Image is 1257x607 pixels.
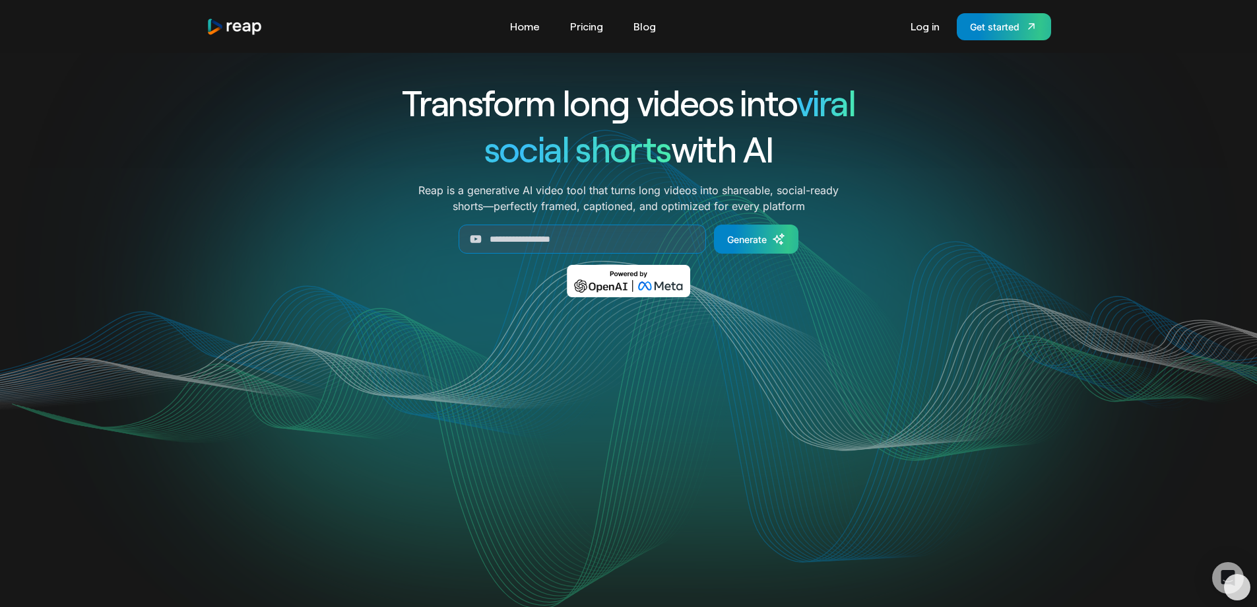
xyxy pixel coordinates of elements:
a: Pricing [564,16,610,37]
video: Your browser does not support the video tag. [363,316,894,583]
img: reap logo [207,18,263,36]
h1: with AI [354,125,903,172]
span: viral [796,81,855,124]
a: Log in [904,16,946,37]
div: Generate [727,232,767,246]
span: social shorts [484,127,671,170]
a: Get started [957,13,1051,40]
img: Powered by OpenAI & Meta [567,265,690,297]
div: Open Intercom Messenger [1212,562,1244,594]
a: home [207,18,263,36]
form: Generate Form [354,225,903,254]
p: Reap is a generative AI video tool that turns long videos into shareable, social-ready shorts—per... [418,182,839,214]
h1: Transform long videos into [354,79,903,125]
a: Home [503,16,546,37]
a: Blog [627,16,662,37]
div: Get started [970,20,1019,34]
a: Generate [714,225,798,254]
